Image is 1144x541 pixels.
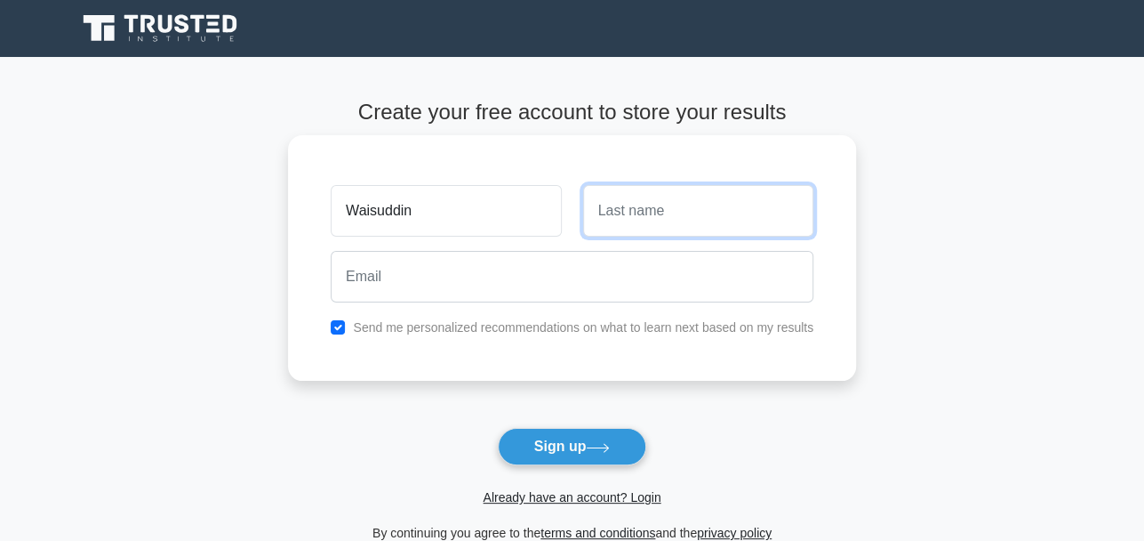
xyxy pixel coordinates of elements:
input: Last name [583,185,813,237]
a: privacy policy [697,526,772,540]
button: Sign up [498,428,647,465]
h4: Create your free account to store your results [288,100,856,125]
input: Email [331,251,813,303]
input: First name [331,185,561,237]
a: terms and conditions [540,526,655,540]
label: Send me personalized recommendations on what to learn next based on my results [353,320,813,335]
a: Already have an account? Login [483,490,660,505]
